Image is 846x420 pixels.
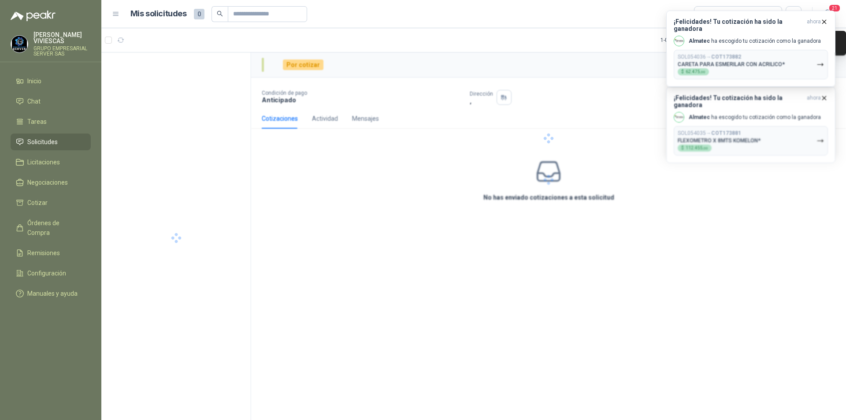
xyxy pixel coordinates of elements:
[660,33,705,47] div: 1 - 0 de 0
[11,215,91,241] a: Órdenes de Compra
[11,265,91,282] a: Configuración
[11,113,91,130] a: Tareas
[27,248,60,258] span: Remisiones
[33,32,91,44] p: [PERSON_NAME] VIVIESCAS
[194,9,204,19] span: 0
[27,218,82,238] span: Órdenes de Compra
[820,6,835,22] button: 21
[11,73,91,89] a: Inicio
[33,46,91,56] p: GRUPO EMPRESARIAL SERVER SAS
[11,36,28,52] img: Company Logo
[11,194,91,211] a: Cotizar
[11,174,91,191] a: Negociaciones
[27,157,60,167] span: Licitaciones
[27,178,68,187] span: Negociaciones
[11,285,91,302] a: Manuales y ayuda
[27,198,48,208] span: Cotizar
[27,289,78,298] span: Manuales y ayuda
[11,11,56,21] img: Logo peakr
[217,11,223,17] span: search
[11,134,91,150] a: Solicitudes
[27,97,41,106] span: Chat
[11,93,91,110] a: Chat
[130,7,187,20] h1: Mis solicitudes
[27,117,47,126] span: Tareas
[700,9,718,19] div: Todas
[11,154,91,171] a: Licitaciones
[27,76,41,86] span: Inicio
[27,137,58,147] span: Solicitudes
[27,268,66,278] span: Configuración
[828,4,841,12] span: 21
[11,245,91,261] a: Remisiones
